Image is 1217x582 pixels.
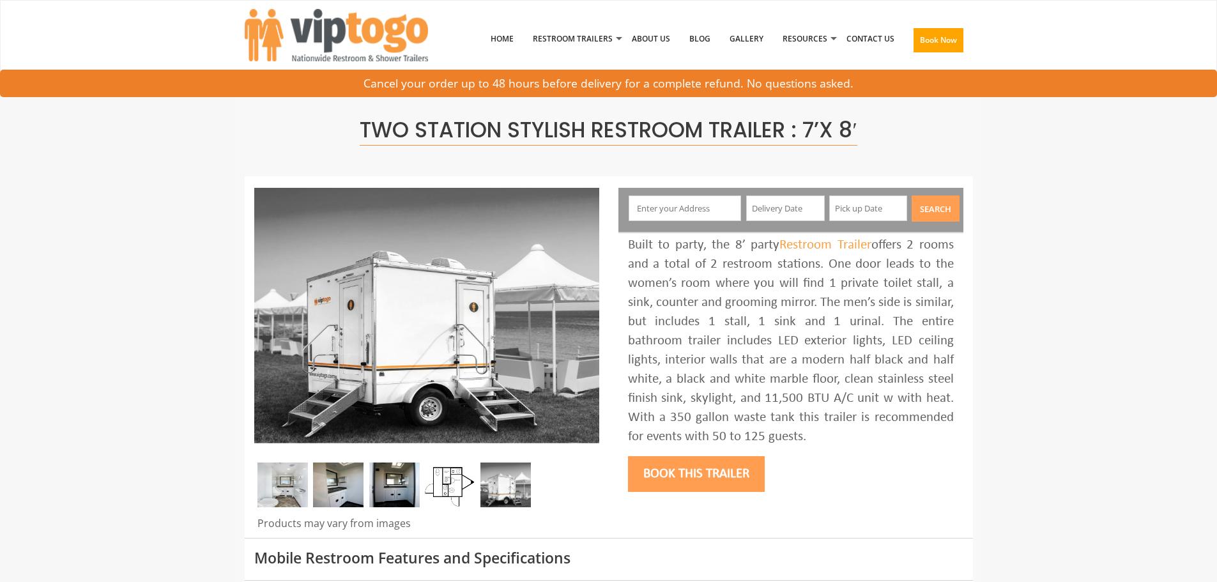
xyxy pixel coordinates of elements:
[254,516,599,538] div: Products may vary from images
[904,6,973,80] a: Book Now
[254,550,963,566] h3: Mobile Restroom Features and Specifications
[912,195,960,222] button: Search
[254,188,599,443] img: A mini restroom trailer with two separate stations and separate doors for males and females
[622,6,680,72] a: About Us
[360,115,857,146] span: Two Station Stylish Restroom Trailer : 7’x 8′
[425,463,475,507] img: Floor Plan of 2 station Mini restroom with sink and toilet
[245,9,428,61] img: VIPTOGO
[779,238,871,252] a: Restroom Trailer
[313,463,364,507] img: DSC_0016_email
[746,195,825,221] input: Delivery Date
[773,6,837,72] a: Resources
[369,463,420,507] img: DSC_0004_email
[1166,531,1217,582] button: Live Chat
[628,456,765,492] button: Book this trailer
[680,6,720,72] a: Blog
[629,195,741,221] input: Enter your Address
[523,6,622,72] a: Restroom Trailers
[481,6,523,72] a: Home
[829,195,908,221] input: Pick up Date
[480,463,531,507] img: A mini restroom trailer with two separate stations and separate doors for males and females
[914,28,963,52] button: Book Now
[628,236,954,447] div: Built to party, the 8’ party offers 2 rooms and a total of 2 restroom stations. One door leads to...
[257,463,308,507] img: Inside of complete restroom with a stall, a urinal, tissue holders, cabinets and mirror
[837,6,904,72] a: Contact Us
[720,6,773,72] a: Gallery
